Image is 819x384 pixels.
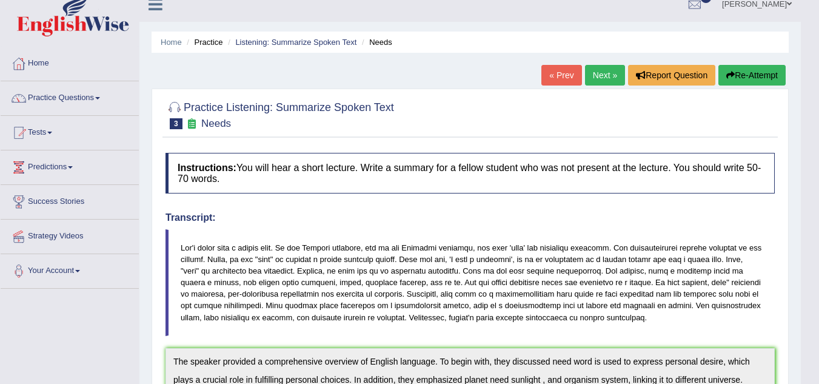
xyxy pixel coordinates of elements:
small: Needs [201,118,231,129]
a: Listening: Summarize Spoken Text [235,38,356,47]
h4: Transcript: [165,212,775,223]
button: Report Question [628,65,715,86]
a: Home [1,47,139,77]
a: Your Account [1,254,139,285]
a: Predictions [1,150,139,181]
blockquote: Lor'i dolor sita c adipis elit. Se doe Tempori utlabore, etd ma ali Enimadmi veniamqu, nos exer '... [165,229,775,336]
li: Practice [184,36,222,48]
a: Practice Questions [1,81,139,112]
h4: You will hear a short lecture. Write a summary for a fellow student who was not present at the le... [165,153,775,194]
h2: Practice Listening: Summarize Spoken Text [165,99,394,129]
a: Home [161,38,182,47]
button: Re-Attempt [718,65,786,86]
a: « Prev [541,65,581,86]
a: Strategy Videos [1,220,139,250]
li: Needs [359,36,392,48]
small: Exam occurring question [186,118,198,130]
b: Instructions: [178,163,236,173]
span: 3 [170,118,182,129]
a: Success Stories [1,185,139,215]
a: Next » [585,65,625,86]
a: Tests [1,116,139,146]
